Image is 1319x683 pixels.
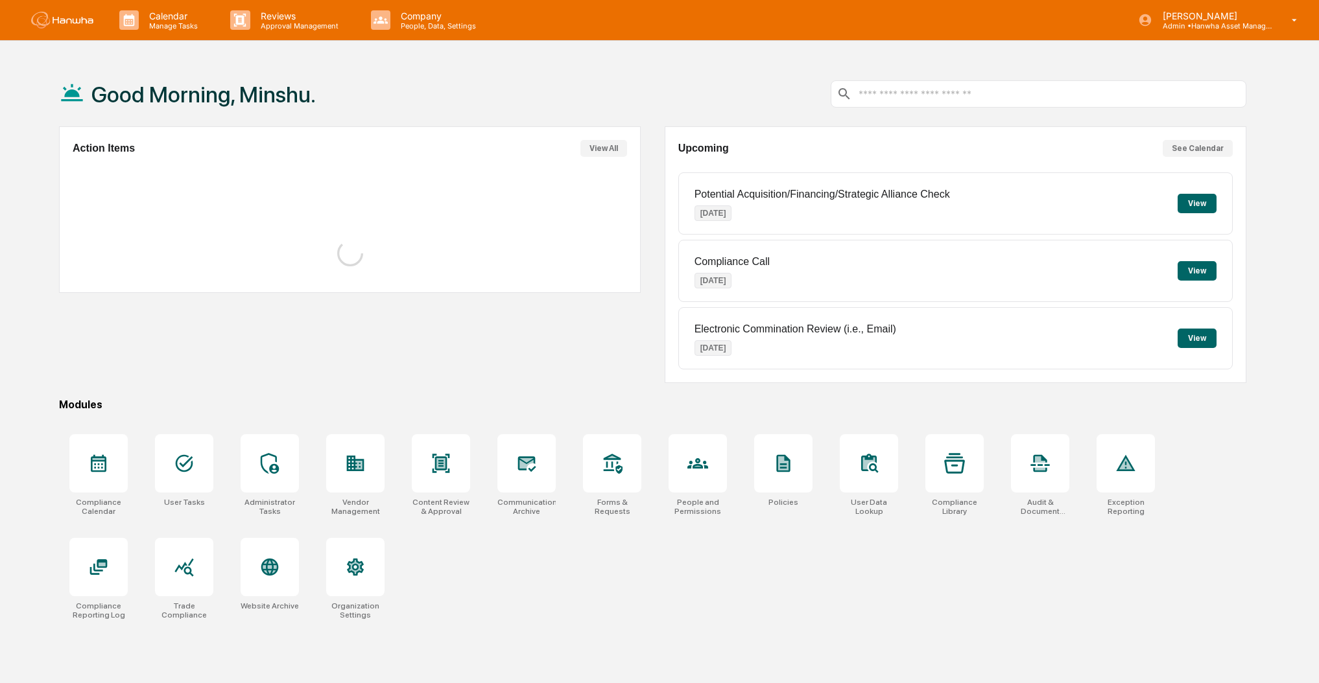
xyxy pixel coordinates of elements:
[139,10,204,21] p: Calendar
[31,12,93,29] img: logo
[678,143,729,154] h2: Upcoming
[155,601,213,619] div: Trade Compliance
[412,498,470,516] div: Content Review & Approval
[59,399,1246,411] div: Modules
[69,498,128,516] div: Compliance Calendar
[1152,10,1273,21] p: [PERSON_NAME]
[1178,261,1217,281] button: View
[250,21,345,30] p: Approval Management
[583,498,641,516] div: Forms & Requests
[164,498,205,507] div: User Tasks
[326,601,385,619] div: Organization Settings
[695,256,770,268] p: Compliance Call
[390,10,482,21] p: Company
[73,143,135,154] h2: Action Items
[91,82,316,108] h1: Good Morning, Minshu.
[695,340,732,356] p: [DATE]
[840,498,898,516] div: User Data Lookup
[1152,21,1273,30] p: Admin • Hanwha Asset Management ([GEOGRAPHIC_DATA]) Ltd.
[139,21,204,30] p: Manage Tasks
[69,601,128,619] div: Compliance Reporting Log
[326,498,385,516] div: Vendor Management
[695,323,896,335] p: Electronic Commination Review (i.e., Email)
[695,205,732,221] p: [DATE]
[390,21,482,30] p: People, Data, Settings
[241,498,299,516] div: Administrator Tasks
[497,498,556,516] div: Communications Archive
[695,273,732,288] p: [DATE]
[1097,498,1155,516] div: Exception Reporting
[1178,194,1217,213] button: View
[925,498,984,516] div: Compliance Library
[1011,498,1069,516] div: Audit & Document Logs
[1178,329,1217,348] button: View
[580,140,627,157] button: View All
[250,10,345,21] p: Reviews
[695,189,950,200] p: Potential Acquisition/Financing/Strategic Alliance Check
[241,601,299,610] div: Website Archive
[768,498,798,507] div: Policies
[1163,140,1233,157] button: See Calendar
[669,498,727,516] div: People and Permissions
